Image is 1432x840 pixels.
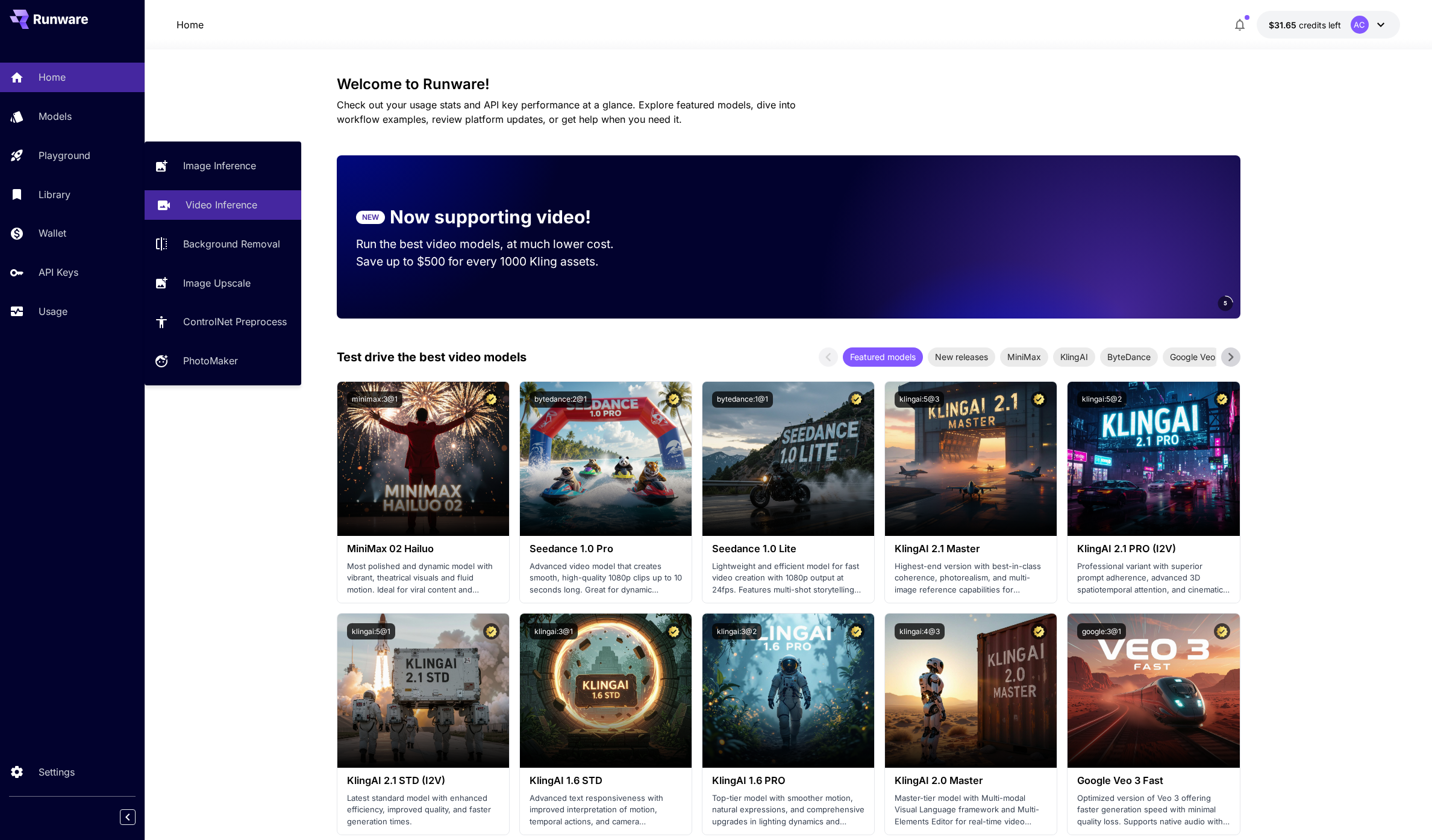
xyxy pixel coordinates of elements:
img: alt [520,382,692,536]
p: Latest standard model with enhanced efficiency, improved quality, and faster generation times. [347,792,499,828]
a: Image Upscale [145,268,301,297]
p: ControlNet Preprocess [183,314,287,329]
button: Certified Model – Vetted for best performance and includes a commercial license. [1031,623,1047,639]
button: Certified Model – Vetted for best performance and includes a commercial license. [1031,391,1047,408]
img: alt [885,614,1057,768]
p: Test drive the best video models [337,348,527,366]
div: AC [1351,16,1369,34]
p: Most polished and dynamic model with vibrant, theatrical visuals and fluid motion. Ideal for vira... [347,561,499,596]
button: $31.64892 [1257,11,1400,39]
span: New releases [928,350,995,363]
span: Featured models [843,350,923,363]
button: bytedance:2@1 [530,391,592,408]
button: klingai:5@1 [347,623,395,639]
button: Certified Model – Vetted for best performance and includes a commercial license. [848,391,865,408]
button: Certified Model – Vetted for best performance and includes a commercial license. [1214,391,1230,408]
p: Lightweight and efficient model for fast video creation with 1080p output at 24fps. Features mult... [712,561,865,596]
p: Background Removal [183,237,280,251]
span: Check out your usage stats and API key performance at a glance. Explore featured models, dive int... [337,99,796,125]
button: Certified Model – Vetted for best performance and includes a commercial license. [666,623,682,639]
div: Collapse sidebar [129,806,145,828]
h3: KlingAI 1.6 PRO [712,775,865,786]
p: Optimized version of Veo 3 offering faster generation speed with minimal quality loss. Supports n... [1077,792,1230,828]
img: alt [885,382,1057,536]
p: Image Upscale [183,276,251,290]
a: ControlNet Preprocess [145,307,301,337]
a: Background Removal [145,229,301,259]
button: Certified Model – Vetted for best performance and includes a commercial license. [848,623,865,639]
button: bytedance:1@1 [712,391,773,408]
p: Professional variant with superior prompt adherence, advanced 3D spatiotemporal attention, and ci... [1077,561,1230,596]
div: $31.64892 [1269,19,1341,31]
p: Playground [39,148,90,163]
button: klingai:5@3 [895,391,944,408]
img: alt [1068,382,1239,536]
button: google:3@1 [1077,623,1126,639]
p: Run the best video models, at much lower cost. [356,235,637,253]
button: Certified Model – Vetted for best performance and includes a commercial license. [666,391,682,408]
h3: Seedance 1.0 Pro [530,543,682,555]
p: Home [39,70,66,84]
p: Top-tier model with smoother motion, natural expressions, and comprehensive upgrades in lighting ... [712,792,865,828]
p: API Keys [39,265,78,279]
p: Video Inference [186,198,257,212]
h3: KlingAI 2.1 STD (I2V) [347,775,499,786]
p: Advanced text responsiveness with improved interpretation of motion, temporal actions, and camera... [530,792,682,828]
button: minimax:3@1 [347,391,402,408]
h3: KlingAI 1.6 STD [530,775,682,786]
h3: KlingAI 2.1 Master [895,543,1047,555]
span: ByteDance [1100,350,1158,363]
p: Models [39,109,72,123]
button: klingai:3@1 [530,623,578,639]
p: Wallet [39,226,66,240]
p: Image Inference [183,158,256,173]
span: $31.65 [1269,20,1299,30]
h3: MiniMax 02 Hailuo [347,543,499,555]
span: 5 [1224,299,1227,308]
p: Save up to $500 for every 1000 Kling assets. [356,253,637,270]
h3: KlingAI 2.1 PRO (I2V) [1077,543,1230,555]
span: Google Veo [1163,350,1222,363]
button: Collapse sidebar [120,809,136,825]
a: PhotoMaker [145,346,301,376]
button: klingai:3@2 [712,623,761,639]
p: PhotoMaker [183,353,238,368]
p: Master-tier model with Multi-modal Visual Language framework and Multi-Elements Editor for real-t... [895,792,1047,828]
p: Settings [39,765,75,779]
span: MiniMax [1000,350,1048,363]
h3: Google Veo 3 Fast [1077,775,1230,786]
p: Library [39,187,70,202]
span: credits left [1299,20,1341,30]
button: Certified Model – Vetted for best performance and includes a commercial license. [1214,623,1230,639]
h3: Seedance 1.0 Lite [712,543,865,555]
img: alt [702,614,874,768]
p: Usage [39,304,67,319]
img: alt [1068,614,1239,768]
button: klingai:5@2 [1077,391,1127,408]
button: klingai:4@3 [895,623,945,639]
img: alt [337,382,509,536]
img: alt [337,614,509,768]
img: alt [702,382,874,536]
img: alt [520,614,692,768]
p: NEW [362,212,379,223]
h3: Welcome to Runware! [337,76,1240,93]
p: Now supporting video! [390,204,591,231]
h3: KlingAI 2.0 Master [895,775,1047,786]
button: Certified Model – Vetted for best performance and includes a commercial license. [483,391,499,408]
p: Home [177,17,204,32]
button: Certified Model – Vetted for best performance and includes a commercial license. [483,623,499,639]
p: Advanced video model that creates smooth, high-quality 1080p clips up to 10 seconds long. Great f... [530,561,682,596]
a: Video Inference [145,190,301,220]
nav: breadcrumb [177,17,204,32]
a: Image Inference [145,151,301,181]
p: Highest-end version with best-in-class coherence, photorealism, and multi-image reference capabil... [895,561,1047,596]
span: KlingAI [1053,350,1095,363]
